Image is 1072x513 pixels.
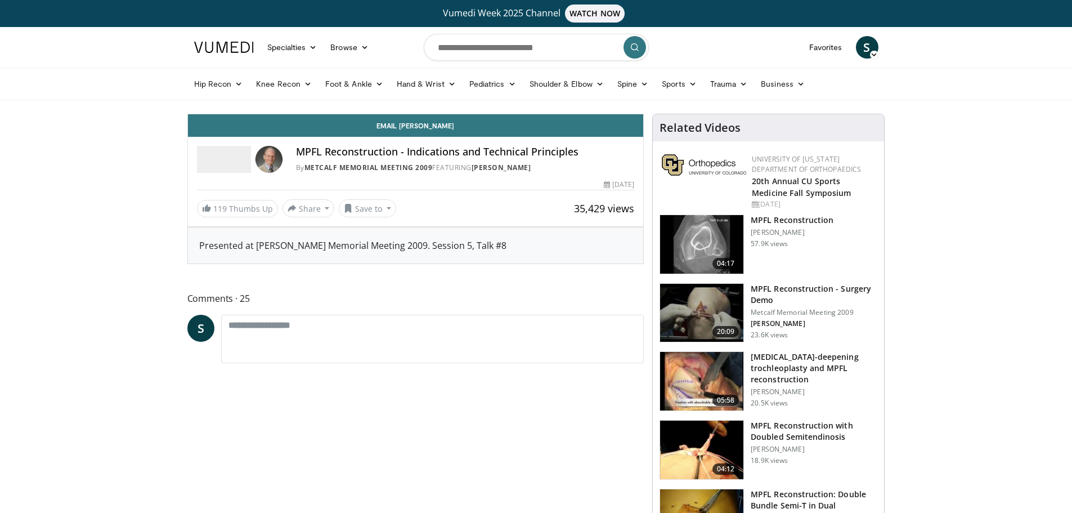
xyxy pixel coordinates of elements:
[187,291,644,306] span: Comments 25
[752,176,851,198] a: 20th Annual CU Sports Medicine Fall Symposium
[660,215,743,274] img: 38434_0000_3.png.150x105_q85_crop-smart_upscale.jpg
[712,326,739,337] span: 20:09
[472,163,531,172] a: [PERSON_NAME]
[752,199,875,209] div: [DATE]
[604,180,634,190] div: [DATE]
[662,154,746,176] img: 355603a8-37da-49b6-856f-e00d7e9307d3.png.150x105_q85_autocrop_double_scale_upscale_version-0.2.png
[249,73,319,95] a: Knee Recon
[187,315,214,342] a: S
[751,456,788,465] p: 18.9K views
[296,146,635,158] h4: MPFL Reconstruction - Indications and Technical Principles
[703,73,755,95] a: Trauma
[752,154,861,174] a: University of [US_STATE] Department of Orthopaedics
[802,36,849,59] a: Favorites
[523,73,611,95] a: Shoulder & Elbow
[712,395,739,406] span: 05:58
[660,121,741,135] h4: Related Videos
[196,5,877,23] a: Vumedi Week 2025 ChannelWATCH NOW
[255,146,282,173] img: Avatar
[751,351,877,385] h3: [MEDICAL_DATA]-deepening trochleoplasty and MPFL reconstruction
[304,163,433,172] a: Metcalf Memorial Meeting 2009
[660,215,877,274] a: 04:17 MPFL Reconstruction [PERSON_NAME] 57.9K views
[751,283,877,306] h3: MPFL Reconstruction - Surgery Demo
[751,420,877,443] h3: MPFL Reconstruction with Doubled Semitendinosis
[751,319,877,328] p: [PERSON_NAME]
[751,308,877,317] p: Metcalf Memorial Meeting 2009
[261,36,324,59] a: Specialties
[751,215,833,226] h3: MPFL Reconstruction
[751,228,833,237] p: [PERSON_NAME]
[856,36,878,59] a: S
[751,331,788,340] p: 23.6K views
[390,73,463,95] a: Hand & Wrist
[424,34,649,61] input: Search topics, interventions
[324,36,375,59] a: Browse
[712,463,739,475] span: 04:12
[660,421,743,479] img: 505043_3.png.150x105_q85_crop-smart_upscale.jpg
[339,199,396,217] button: Save to
[754,73,811,95] a: Business
[751,387,877,396] p: [PERSON_NAME]
[751,445,877,454] p: [PERSON_NAME]
[655,73,703,95] a: Sports
[660,283,877,343] a: 20:09 MPFL Reconstruction - Surgery Demo Metcalf Memorial Meeting 2009 [PERSON_NAME] 23.6K views
[574,202,634,215] span: 35,429 views
[194,42,254,53] img: VuMedi Logo
[463,73,523,95] a: Pediatrics
[213,203,227,214] span: 119
[199,239,633,252] div: Presented at [PERSON_NAME] Memorial Meeting 2009. Session 5, Talk #8
[187,73,250,95] a: Hip Recon
[188,114,644,137] a: Email [PERSON_NAME]
[751,239,788,248] p: 57.9K views
[197,146,251,173] img: Metcalf Memorial Meeting 2009
[660,420,877,480] a: 04:12 MPFL Reconstruction with Doubled Semitendinosis [PERSON_NAME] 18.9K views
[565,5,625,23] span: WATCH NOW
[751,399,788,408] p: 20.5K views
[319,73,390,95] a: Foot & Ankle
[282,199,335,217] button: Share
[660,284,743,342] img: aren_3.png.150x105_q85_crop-smart_upscale.jpg
[296,163,635,173] div: By FEATURING
[660,352,743,411] img: XzOTlMlQSGUnbGTX4xMDoxOjB1O8AjAz_1.150x105_q85_crop-smart_upscale.jpg
[611,73,655,95] a: Spine
[712,258,739,269] span: 04:17
[197,200,278,217] a: 119 Thumbs Up
[660,351,877,411] a: 05:58 [MEDICAL_DATA]-deepening trochleoplasty and MPFL reconstruction [PERSON_NAME] 20.5K views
